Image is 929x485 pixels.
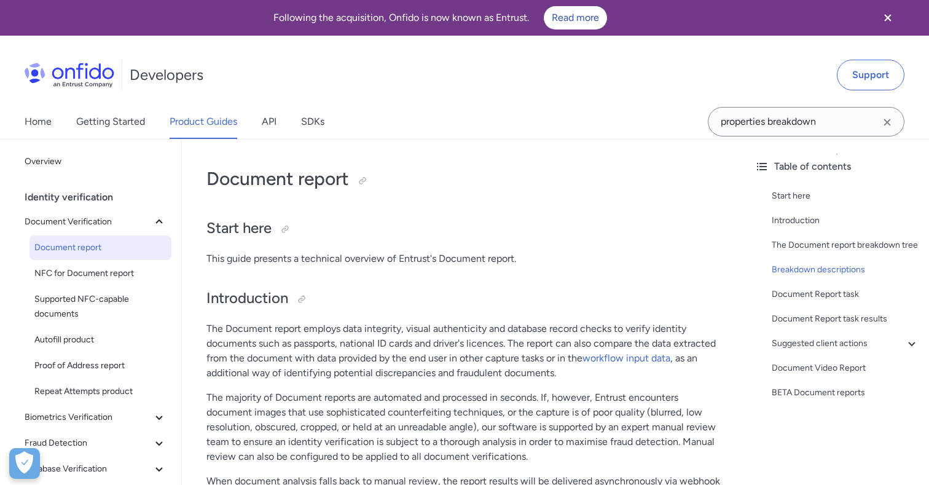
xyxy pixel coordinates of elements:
h1: Developers [130,65,203,85]
a: Document Report task [772,287,919,302]
div: Cookie Preferences [9,448,40,479]
button: Close banner [865,2,911,33]
a: NFC for Document report [29,261,171,286]
a: Autofill product [29,328,171,352]
a: Suggested client actions [772,336,919,351]
div: Table of contents [755,159,919,174]
span: Repeat Attempts product [34,384,167,399]
h2: Introduction [206,288,720,309]
a: Document Report task results [772,312,919,326]
div: Identity verification [25,185,176,210]
a: Introduction [772,213,919,228]
p: This guide presents a technical overview of Entrust's Document report. [206,251,720,266]
p: The Document report employs data integrity, visual authenticity and database record checks to ver... [206,321,720,381]
a: Proof of Address report [29,353,171,378]
a: Repeat Attempts product [29,379,171,404]
span: Biometrics Verification [25,410,152,425]
a: Product Guides [170,104,237,139]
p: The majority of Document reports are automated and processed in seconds. If, however, Entrust enc... [206,390,720,464]
span: Autofill product [34,333,167,347]
a: Getting Started [76,104,145,139]
img: Onfido Logo [25,63,114,87]
span: Document report [34,240,167,255]
a: The Document report breakdown tree [772,238,919,253]
a: Supported NFC-capable documents [29,287,171,326]
svg: Clear search field button [880,115,895,130]
span: Proof of Address report [34,358,167,373]
a: API [262,104,276,139]
a: SDKs [301,104,324,139]
button: Fraud Detection [20,431,171,455]
a: Read more [544,6,607,30]
a: Home [25,104,52,139]
div: Following the acquisition, Onfido is now known as Entrust. [15,6,865,30]
span: NFC for Document report [34,266,167,281]
span: Database Verification [25,462,152,476]
span: Overview [25,154,167,169]
svg: Close banner [880,10,895,25]
span: Document Verification [25,215,152,229]
a: Document report [29,235,171,260]
a: workflow input data [582,352,670,364]
a: Document Video Report [772,361,919,376]
button: Open Preferences [9,448,40,479]
h1: Document report [206,167,720,191]
input: Onfido search input field [708,107,904,136]
h2: Start here [206,218,720,239]
span: Supported NFC-capable documents [34,292,167,321]
button: Database Verification [20,457,171,481]
a: Overview [20,149,171,174]
button: Document Verification [20,210,171,234]
span: Fraud Detection [25,436,152,451]
a: BETA Document reports [772,385,919,400]
a: Start here [772,189,919,203]
a: Breakdown descriptions [772,262,919,277]
button: Biometrics Verification [20,405,171,430]
a: Support [837,60,904,90]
